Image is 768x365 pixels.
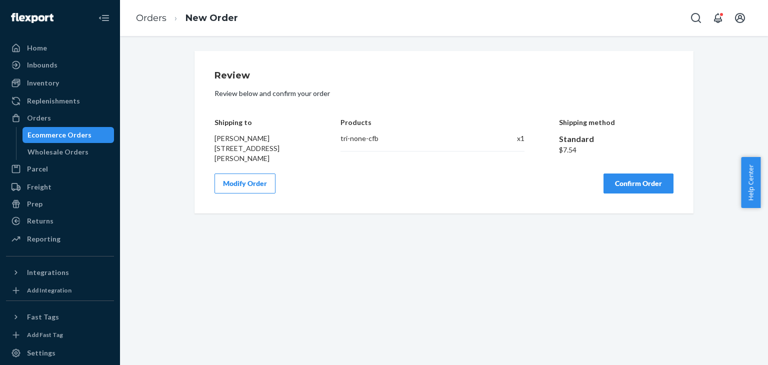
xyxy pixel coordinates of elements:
a: Returns [6,213,114,229]
div: $7.54 [559,145,674,155]
a: Orders [6,110,114,126]
a: Ecommerce Orders [22,127,114,143]
a: Freight [6,179,114,195]
div: x 1 [495,133,524,143]
a: New Order [185,12,238,23]
div: Add Fast Tag [27,330,63,339]
div: Settings [27,348,55,358]
div: Inbounds [27,60,57,70]
a: Orders [136,12,166,23]
div: Standard [559,133,674,145]
button: Fast Tags [6,309,114,325]
button: Close Navigation [94,8,114,28]
a: Inventory [6,75,114,91]
button: Open Search Box [686,8,706,28]
button: Confirm Order [603,173,673,193]
p: Review below and confirm your order [214,88,673,98]
a: Settings [6,345,114,361]
img: Flexport logo [11,13,53,23]
a: Reporting [6,231,114,247]
button: Integrations [6,264,114,280]
a: Home [6,40,114,56]
a: Inbounds [6,57,114,73]
a: Add Integration [6,284,114,296]
div: Home [27,43,47,53]
div: Parcel [27,164,48,174]
div: Fast Tags [27,312,59,322]
div: Orders [27,113,51,123]
a: Parcel [6,161,114,177]
ol: breadcrumbs [128,3,246,33]
div: tri-none-cfb [340,133,485,143]
div: Freight [27,182,51,192]
div: Ecommerce Orders [27,130,91,140]
a: Wholesale Orders [22,144,114,160]
button: Modify Order [214,173,275,193]
div: Reporting [27,234,60,244]
span: [PERSON_NAME] [STREET_ADDRESS][PERSON_NAME] [214,134,279,162]
div: Wholesale Orders [27,147,88,157]
h4: Products [340,118,524,126]
div: Returns [27,216,53,226]
a: Add Fast Tag [6,329,114,341]
a: Replenishments [6,93,114,109]
button: Open notifications [708,8,728,28]
h4: Shipping to [214,118,306,126]
button: Open account menu [730,8,750,28]
div: Add Integration [27,286,71,294]
div: Replenishments [27,96,80,106]
div: Integrations [27,267,69,277]
div: Inventory [27,78,59,88]
a: Prep [6,196,114,212]
button: Help Center [741,157,760,208]
div: Prep [27,199,42,209]
h1: Review [214,71,673,81]
h4: Shipping method [559,118,674,126]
